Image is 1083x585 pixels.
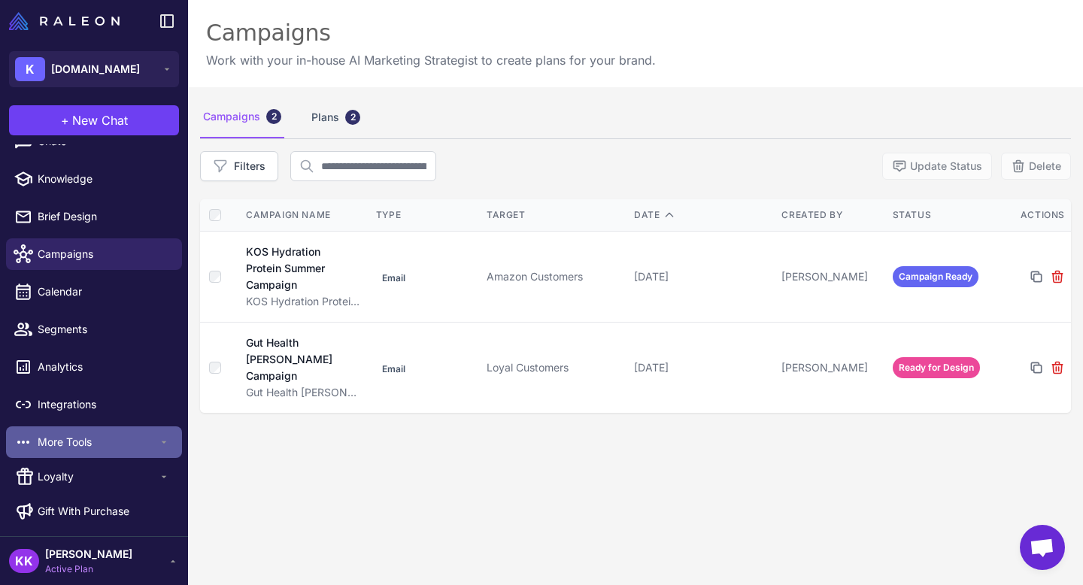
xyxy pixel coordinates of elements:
[1020,525,1065,570] a: Open chat
[246,244,352,293] div: KOS Hydration Protein Summer Campaign
[376,362,411,377] span: Email
[45,546,132,562] span: [PERSON_NAME]
[38,208,170,225] span: Brief Design
[634,208,769,222] div: Date
[246,208,361,222] div: Campaign Name
[246,335,351,384] div: Gut Health [PERSON_NAME] Campaign
[6,314,182,345] a: Segments
[634,268,769,285] div: [DATE]
[9,51,179,87] button: K[DOMAIN_NAME]
[246,293,361,310] div: KOS Hydration Protein Summer Campaign
[6,389,182,420] a: Integrations
[200,151,278,181] button: Filters
[9,12,126,30] a: Raleon Logo
[6,201,182,232] a: Brief Design
[487,268,622,285] div: Amazon Customers
[6,238,182,270] a: Campaigns
[38,396,170,413] span: Integrations
[893,208,991,222] div: Status
[206,51,656,69] p: Work with your in-house AI Marketing Strategist to create plans for your brand.
[6,496,182,527] a: Gift With Purchase
[487,359,622,376] div: Loyal Customers
[38,434,158,450] span: More Tools
[345,110,360,125] div: 2
[893,266,978,287] span: Campaign Ready
[781,208,880,222] div: Created By
[15,57,45,81] div: K
[781,268,880,285] div: [PERSON_NAME]
[72,111,128,129] span: New Chat
[9,12,120,30] img: Raleon Logo
[38,171,170,187] span: Knowledge
[61,111,69,129] span: +
[51,61,140,77] span: [DOMAIN_NAME]
[376,271,411,286] span: Email
[9,105,179,135] button: +New Chat
[38,321,170,338] span: Segments
[38,359,170,375] span: Analytics
[6,351,182,383] a: Analytics
[45,562,132,576] span: Active Plan
[246,384,361,401] div: Gut Health [PERSON_NAME] Campaign
[266,109,281,124] div: 2
[206,18,656,48] div: Campaigns
[38,468,158,485] span: Loyalty
[6,276,182,308] a: Calendar
[200,96,284,138] div: Campaigns
[9,549,39,573] div: KK
[38,246,170,262] span: Campaigns
[882,153,992,180] button: Update Status
[893,357,980,378] span: Ready for Design
[997,199,1071,232] th: Actions
[1001,153,1071,180] button: Delete
[38,283,170,300] span: Calendar
[376,208,475,222] div: Type
[634,359,769,376] div: [DATE]
[6,163,182,195] a: Knowledge
[781,359,880,376] div: [PERSON_NAME]
[38,503,129,520] span: Gift With Purchase
[308,96,363,138] div: Plans
[487,208,622,222] div: Target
